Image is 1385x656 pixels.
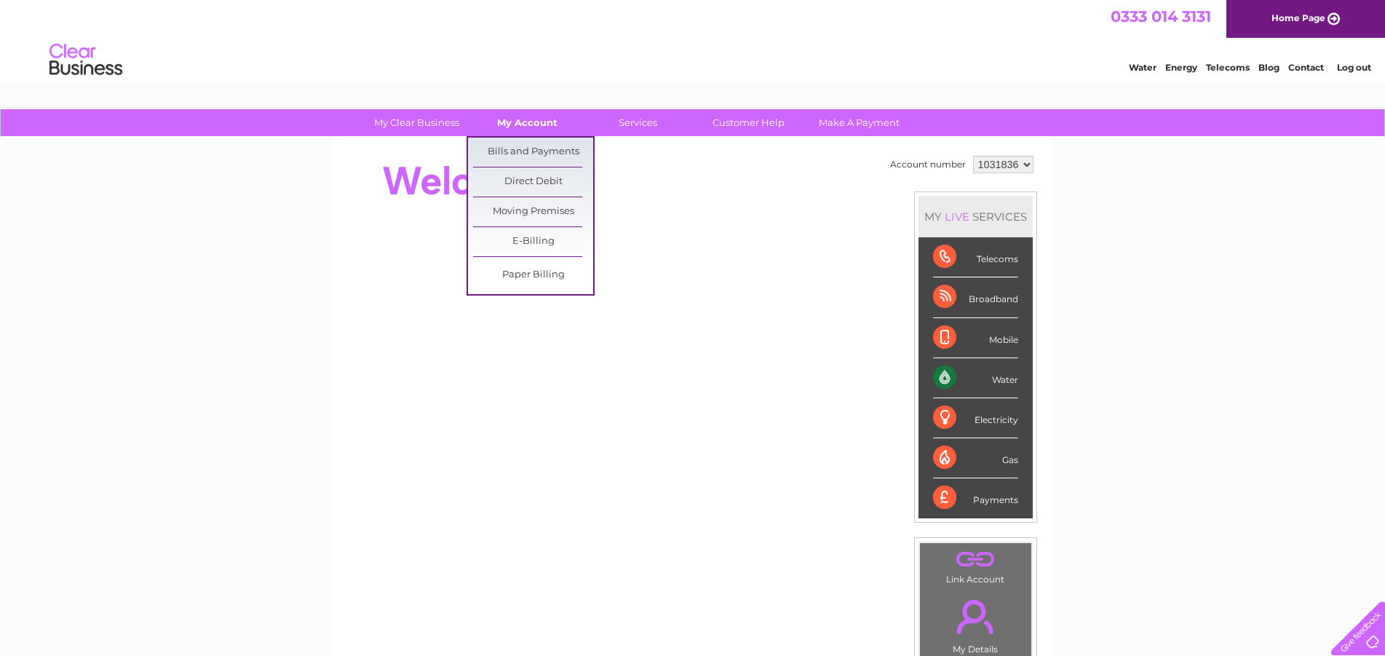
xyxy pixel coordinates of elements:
img: logo.png [49,38,123,82]
div: Broadband [933,277,1018,317]
a: . [924,547,1028,572]
a: Bills and Payments [473,138,593,167]
a: 0333 014 3131 [1111,7,1211,25]
a: Contact [1288,62,1324,73]
div: LIVE [942,210,972,224]
div: Clear Business is a trading name of Verastar Limited (registered in [GEOGRAPHIC_DATA] No. 3667643... [349,8,1037,71]
div: Mobile [933,318,1018,358]
a: Make A Payment [799,109,919,136]
a: Moving Premises [473,197,593,226]
a: Energy [1165,62,1197,73]
a: Water [1129,62,1156,73]
a: Services [578,109,698,136]
a: Log out [1337,62,1371,73]
a: Customer Help [688,109,809,136]
a: My Clear Business [357,109,477,136]
a: . [924,591,1028,642]
div: Water [933,358,1018,398]
a: E-Billing [473,227,593,256]
div: Payments [933,478,1018,518]
div: Gas [933,438,1018,478]
div: MY SERVICES [918,196,1033,237]
a: Telecoms [1206,62,1250,73]
a: Blog [1258,62,1279,73]
a: My Account [467,109,587,136]
td: Link Account [919,542,1032,588]
div: Electricity [933,398,1018,438]
div: Telecoms [933,237,1018,277]
a: Direct Debit [473,167,593,197]
td: Account number [886,152,969,177]
a: Paper Billing [473,261,593,290]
